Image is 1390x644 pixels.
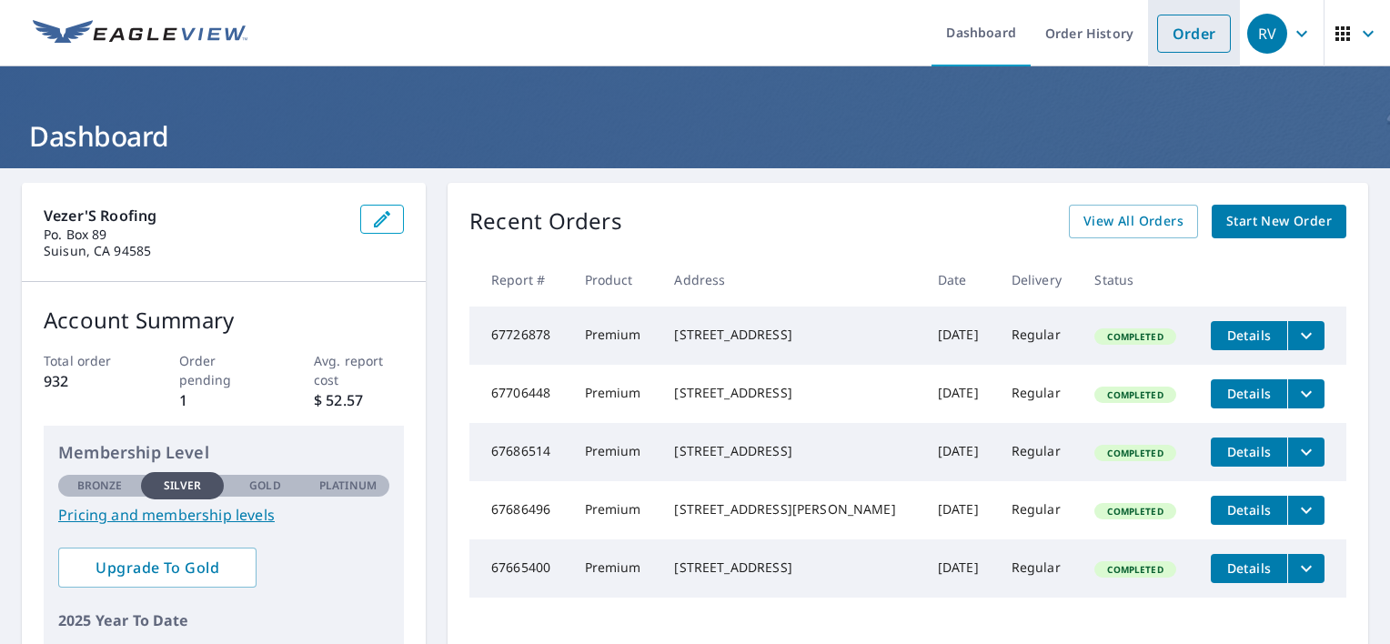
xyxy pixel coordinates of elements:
[1069,205,1198,238] a: View All Orders
[22,117,1368,155] h1: Dashboard
[469,365,570,423] td: 67706448
[469,307,570,365] td: 67726878
[923,253,997,307] th: Date
[1287,438,1325,467] button: filesDropdownBtn-67686514
[997,307,1081,365] td: Regular
[1211,496,1287,525] button: detailsBtn-67686496
[1096,447,1173,459] span: Completed
[1211,438,1287,467] button: detailsBtn-67686514
[674,384,908,402] div: [STREET_ADDRESS]
[1287,321,1325,350] button: filesDropdownBtn-67726878
[179,351,269,389] p: Order pending
[319,478,377,494] p: Platinum
[44,351,134,370] p: Total order
[570,253,660,307] th: Product
[1096,330,1173,343] span: Completed
[77,478,123,494] p: Bronze
[674,500,908,518] div: [STREET_ADDRESS][PERSON_NAME]
[44,205,346,226] p: Vezer'S Roofing
[1157,15,1231,53] a: Order
[249,478,280,494] p: Gold
[1096,388,1173,401] span: Completed
[1211,379,1287,408] button: detailsBtn-67706448
[58,504,389,526] a: Pricing and membership levels
[570,481,660,539] td: Premium
[1222,559,1276,577] span: Details
[58,440,389,465] p: Membership Level
[570,539,660,598] td: Premium
[44,370,134,392] p: 932
[1222,501,1276,518] span: Details
[469,253,570,307] th: Report #
[58,609,389,631] p: 2025 Year To Date
[1287,554,1325,583] button: filesDropdownBtn-67665400
[44,304,404,337] p: Account Summary
[44,226,346,243] p: Po. Box 89
[469,205,622,238] p: Recent Orders
[997,365,1081,423] td: Regular
[164,478,202,494] p: Silver
[1212,205,1346,238] a: Start New Order
[923,539,997,598] td: [DATE]
[1287,496,1325,525] button: filesDropdownBtn-67686496
[997,481,1081,539] td: Regular
[1222,443,1276,460] span: Details
[570,307,660,365] td: Premium
[1211,321,1287,350] button: detailsBtn-67726878
[923,481,997,539] td: [DATE]
[1211,554,1287,583] button: detailsBtn-67665400
[1096,563,1173,576] span: Completed
[1222,385,1276,402] span: Details
[1222,327,1276,344] span: Details
[674,442,908,460] div: [STREET_ADDRESS]
[923,423,997,481] td: [DATE]
[923,307,997,365] td: [DATE]
[314,389,404,411] p: $ 52.57
[923,365,997,423] td: [DATE]
[1226,210,1332,233] span: Start New Order
[997,539,1081,598] td: Regular
[1080,253,1196,307] th: Status
[469,423,570,481] td: 67686514
[44,243,346,259] p: Suisun, CA 94585
[179,389,269,411] p: 1
[33,20,247,47] img: EV Logo
[469,481,570,539] td: 67686496
[73,558,242,578] span: Upgrade To Gold
[570,365,660,423] td: Premium
[469,539,570,598] td: 67665400
[997,423,1081,481] td: Regular
[1247,14,1287,54] div: RV
[674,558,908,577] div: [STREET_ADDRESS]
[1096,505,1173,518] span: Completed
[1287,379,1325,408] button: filesDropdownBtn-67706448
[1083,210,1184,233] span: View All Orders
[570,423,660,481] td: Premium
[58,548,257,588] a: Upgrade To Gold
[660,253,922,307] th: Address
[314,351,404,389] p: Avg. report cost
[674,326,908,344] div: [STREET_ADDRESS]
[997,253,1081,307] th: Delivery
